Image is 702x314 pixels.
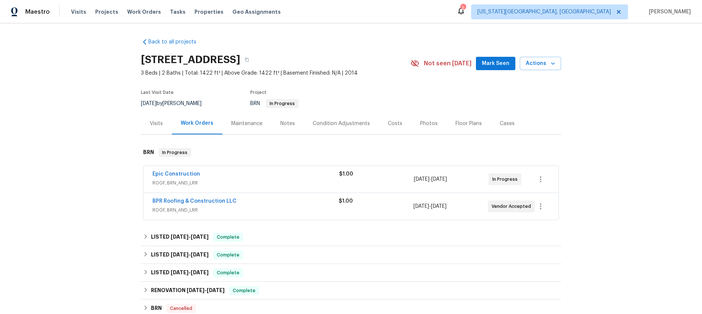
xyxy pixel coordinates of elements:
[500,120,515,127] div: Cases
[313,120,370,127] div: Condition Adjustments
[191,234,209,239] span: [DATE]
[280,120,295,127] div: Notes
[151,304,162,313] h6: BRN
[187,288,205,293] span: [DATE]
[141,282,561,300] div: RENOVATION [DATE]-[DATE]Complete
[151,286,225,295] h6: RENOVATION
[191,252,209,257] span: [DATE]
[141,56,240,63] h2: [STREET_ADDRESS]
[214,251,242,259] span: Complete
[95,8,118,16] span: Projects
[150,120,163,127] div: Visits
[152,171,200,177] a: Epic Construction
[141,38,212,46] a: Back to all projects
[339,171,353,177] span: $1.00
[431,177,447,182] span: [DATE]
[127,8,161,16] span: Work Orders
[181,120,213,127] div: Work Orders
[250,90,267,95] span: Project
[231,120,263,127] div: Maintenance
[167,305,195,312] span: Cancelled
[151,251,209,259] h6: LISTED
[151,268,209,277] h6: LISTED
[141,90,174,95] span: Last Visit Date
[25,8,50,16] span: Maestro
[194,8,223,16] span: Properties
[191,270,209,275] span: [DATE]
[171,234,189,239] span: [DATE]
[141,101,157,106] span: [DATE]
[152,206,339,214] span: ROOF, BRN_AND_LRR
[460,4,466,12] div: 2
[171,270,209,275] span: -
[141,99,210,108] div: by [PERSON_NAME]
[520,57,561,71] button: Actions
[71,8,86,16] span: Visits
[214,233,242,241] span: Complete
[151,233,209,242] h6: LISTED
[159,149,190,156] span: In Progress
[171,252,189,257] span: [DATE]
[424,60,471,67] span: Not seen [DATE]
[477,8,611,16] span: [US_STATE][GEOGRAPHIC_DATA], [GEOGRAPHIC_DATA]
[420,120,438,127] div: Photos
[526,59,555,68] span: Actions
[171,252,209,257] span: -
[250,101,299,106] span: BRN
[431,204,447,209] span: [DATE]
[339,199,353,204] span: $1.00
[646,8,691,16] span: [PERSON_NAME]
[230,287,258,294] span: Complete
[388,120,402,127] div: Costs
[141,246,561,264] div: LISTED [DATE]-[DATE]Complete
[141,141,561,164] div: BRN In Progress
[232,8,281,16] span: Geo Assignments
[414,177,429,182] span: [DATE]
[207,288,225,293] span: [DATE]
[170,9,186,14] span: Tasks
[141,69,410,77] span: 3 Beds | 2 Baths | Total: 1422 ft² | Above Grade: 1422 ft² | Basement Finished: N/A | 2014
[492,176,521,183] span: In Progress
[240,53,254,66] button: Copy Address
[492,203,534,210] span: Vendor Accepted
[476,57,515,71] button: Mark Seen
[171,270,189,275] span: [DATE]
[267,101,298,106] span: In Progress
[171,234,209,239] span: -
[141,228,561,246] div: LISTED [DATE]-[DATE]Complete
[141,264,561,282] div: LISTED [DATE]-[DATE]Complete
[143,148,154,157] h6: BRN
[413,203,447,210] span: -
[413,204,429,209] span: [DATE]
[455,120,482,127] div: Floor Plans
[482,59,509,68] span: Mark Seen
[152,179,339,187] span: ROOF, BRN_AND_LRR
[187,288,225,293] span: -
[152,199,236,204] a: BPR Roofing & Construction LLC
[414,176,447,183] span: -
[214,269,242,277] span: Complete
